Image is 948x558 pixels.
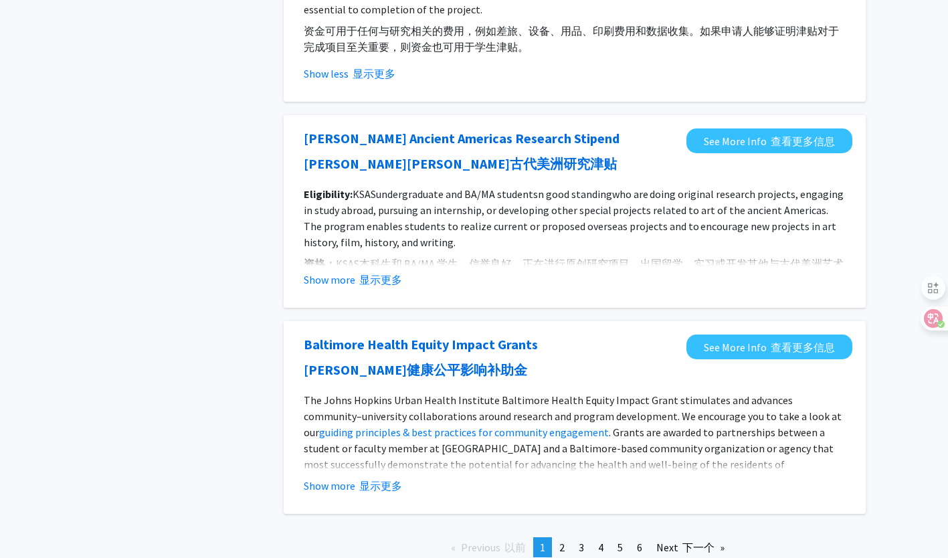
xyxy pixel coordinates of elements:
[650,537,731,557] a: Next page
[304,187,353,201] strong: Eligibility:
[304,257,844,302] span: ，正在进行原创研究项目、出国留学、实习或开发其他与古代美洲艺术相关的特殊项目。该计划使学生能够实现当前或拟议的海外项目，并鼓励艺术史、电影、历史和写作方面的新项目。
[304,272,402,288] button: Show more 显示更多
[304,128,620,179] a: Opens in a new tab
[686,128,852,153] a: Opens in a new tab
[319,426,609,439] a: guiding principles & best practices for community engagement
[771,134,835,148] font: 查看更多信息
[686,335,852,359] a: Opens in a new tab
[359,273,402,286] font: 显示更多
[304,66,395,82] button: Show less 显示更多
[682,541,715,554] font: 下一个
[637,541,642,554] span: 6
[304,155,617,172] font: [PERSON_NAME][PERSON_NAME]古代美洲研究津贴
[284,537,866,557] ul: Pagination
[376,187,538,201] span: undergraduate and BA/MA students
[461,541,526,554] span: Previous
[304,335,538,385] a: Opens in a new tab
[359,479,402,492] font: 显示更多
[771,341,835,354] font: 查看更多信息
[353,67,395,80] font: 显示更多
[10,498,57,548] iframe: Chat
[559,541,565,554] span: 2
[359,257,458,270] span: 本科生和 BA/MA 学生
[304,257,844,302] font: KSAS ，信誉良好
[304,186,846,309] p: KSAS n good standing
[618,541,623,554] span: 5
[540,541,545,554] span: 1
[304,257,336,270] strong: 资格：
[304,393,842,439] span: The Johns Hopkins Urban Health Institute Baltimore Health Equity Impact Grant stimulates and adva...
[579,541,584,554] span: 3
[304,361,527,378] font: [PERSON_NAME]健康公平影响补助金
[304,478,402,494] button: Show more 显示更多
[598,541,603,554] span: 4
[304,24,839,54] font: 资金可用于任何与研究相关的费用，例如差旅、设备、用品、印刷费用和数据收集。如果申请人能够证明津贴对于完成项目至关重要，则资金也可用于学生津贴。
[504,541,526,554] font: 以前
